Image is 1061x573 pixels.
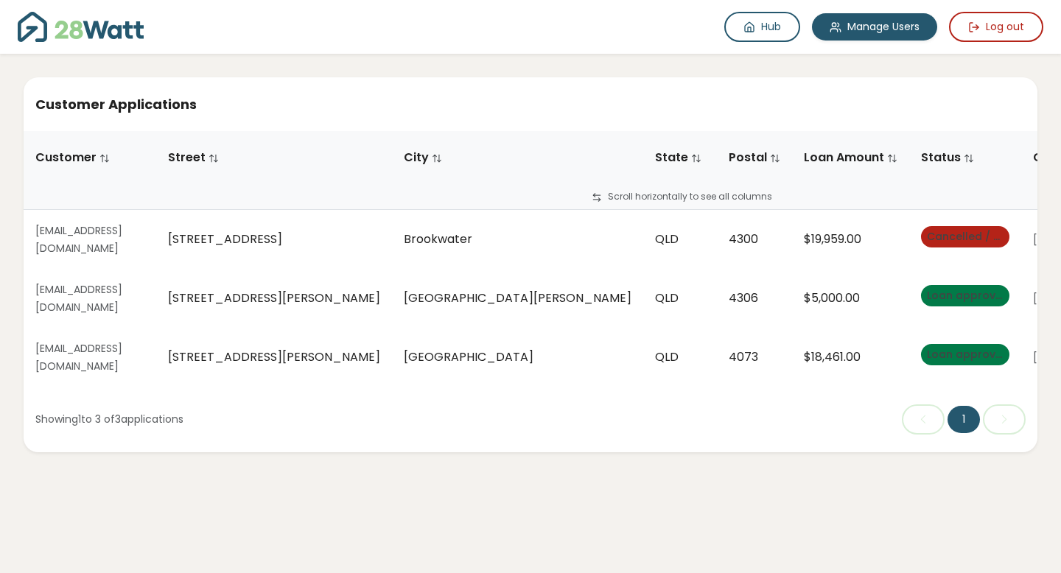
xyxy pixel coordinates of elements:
button: Log out [949,12,1043,42]
small: [EMAIL_ADDRESS][DOMAIN_NAME] [35,341,122,373]
div: QLD [655,231,705,248]
div: [GEOGRAPHIC_DATA][PERSON_NAME] [404,289,631,307]
div: $19,959.00 [804,231,897,248]
div: $18,461.00 [804,348,897,366]
small: [EMAIL_ADDRESS][DOMAIN_NAME] [35,282,122,314]
div: [STREET_ADDRESS][PERSON_NAME] [168,348,380,366]
span: Customer [35,149,110,166]
span: Street [168,149,219,166]
span: State [655,149,701,166]
img: 28Watt [18,12,144,42]
a: Hub [724,12,800,42]
button: 1 [948,406,980,433]
span: Loan approved [927,288,1009,303]
span: Cancelled / Not approved [921,226,1009,247]
span: Loan approved [921,344,1009,365]
div: QLD [655,348,705,366]
div: Showing 1 to 3 of 3 applications [35,412,183,427]
span: Loan Amount [804,149,897,166]
div: Brookwater [404,231,631,248]
div: [STREET_ADDRESS] [168,231,380,248]
h5: Customer Applications [35,95,1026,113]
div: QLD [655,289,705,307]
div: 4073 [729,348,780,366]
span: City [404,149,442,166]
div: 4300 [729,231,780,248]
small: [EMAIL_ADDRESS][DOMAIN_NAME] [35,223,122,256]
span: Status [921,149,974,166]
div: [STREET_ADDRESS][PERSON_NAME] [168,289,380,307]
span: Loan approved [921,285,1009,306]
div: [GEOGRAPHIC_DATA] [404,348,631,366]
div: 4306 [729,289,780,307]
a: Manage Users [812,13,937,41]
span: Loan approved [927,347,1009,362]
div: $5,000.00 [804,289,897,307]
span: Postal [729,149,780,166]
